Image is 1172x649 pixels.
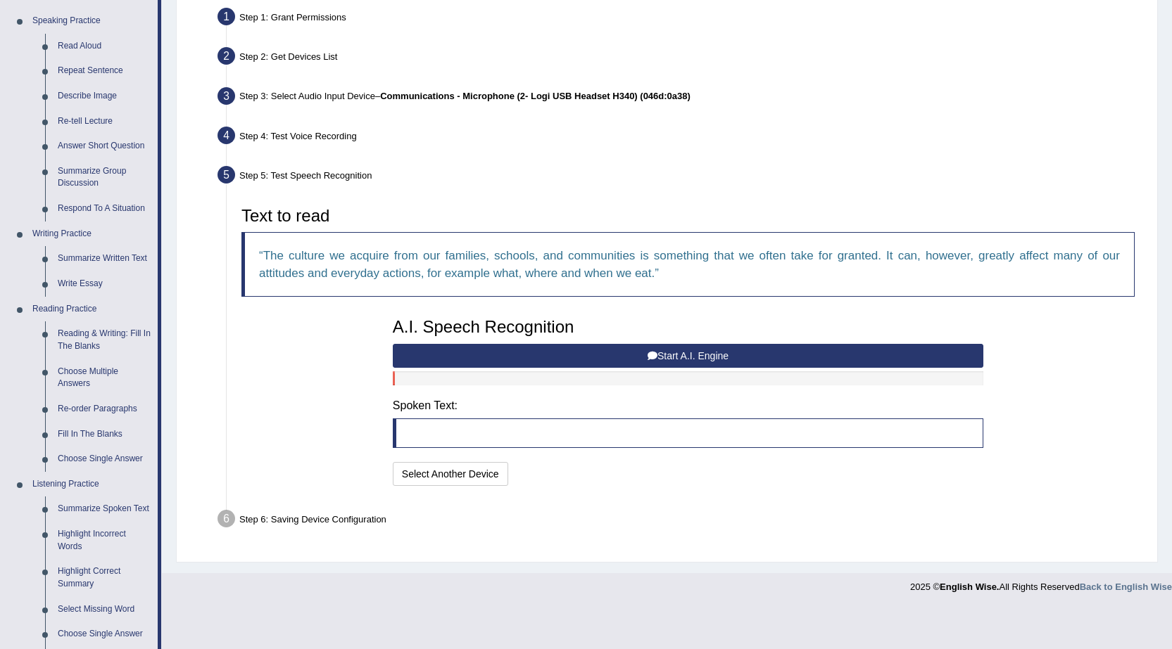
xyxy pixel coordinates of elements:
[51,196,158,221] a: Respond To A Situation
[51,522,158,559] a: Highlight Incorrect Words
[211,122,1151,153] div: Step 4: Test Voice Recording
[51,597,158,622] a: Select Missing Word
[241,207,1135,225] h3: Text to read
[51,446,158,472] a: Choose Single Answer
[380,91,691,101] b: Communications - Microphone (2- Logi USB Headset H340) (046d:0a38)
[910,573,1172,593] div: 2025 © All Rights Reserved
[51,134,158,159] a: Answer Short Question
[51,159,158,196] a: Summarize Group Discussion
[211,43,1151,74] div: Step 2: Get Devices List
[51,397,158,422] a: Re-order Paragraphs
[51,271,158,297] a: Write Essay
[51,359,158,397] a: Choose Multiple Answers
[26,221,158,247] a: Writing Practice
[26,297,158,322] a: Reading Practice
[51,321,158,359] a: Reading & Writing: Fill In The Blanks
[211,4,1151,34] div: Step 1: Grant Permissions
[51,422,158,447] a: Fill In The Blanks
[51,109,158,134] a: Re-tell Lecture
[51,34,158,59] a: Read Aloud
[51,559,158,596] a: Highlight Correct Summary
[393,399,983,412] h4: Spoken Text:
[51,496,158,522] a: Summarize Spoken Text
[211,162,1151,193] div: Step 5: Test Speech Recognition
[51,246,158,271] a: Summarize Written Text
[375,91,691,101] span: –
[393,344,983,368] button: Start A.I. Engine
[940,581,999,592] strong: English Wise.
[51,58,158,84] a: Repeat Sentence
[393,318,983,336] h3: A.I. Speech Recognition
[211,83,1151,114] div: Step 3: Select Audio Input Device
[211,506,1151,536] div: Step 6: Saving Device Configuration
[1080,581,1172,592] a: Back to English Wise
[259,249,1120,280] q: The culture we acquire from our families, schools, and communities is something that we often tak...
[393,462,508,486] button: Select Another Device
[51,622,158,647] a: Choose Single Answer
[26,472,158,497] a: Listening Practice
[51,84,158,109] a: Describe Image
[26,8,158,34] a: Speaking Practice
